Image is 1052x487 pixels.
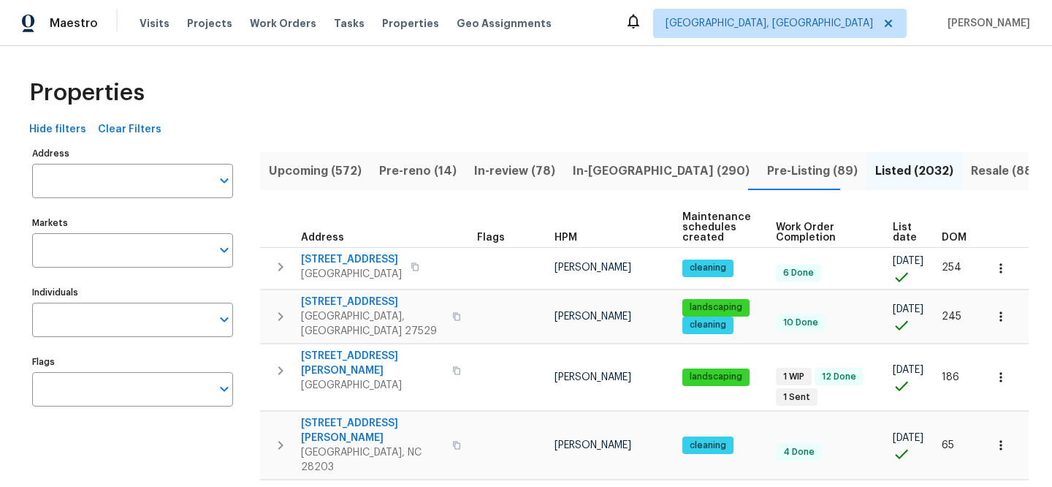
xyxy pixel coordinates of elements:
[301,378,443,393] span: [GEOGRAPHIC_DATA]
[379,161,457,181] span: Pre-reno (14)
[301,445,443,475] span: [GEOGRAPHIC_DATA], NC 28203
[942,263,961,273] span: 254
[214,309,235,330] button: Open
[301,349,443,378] span: [STREET_ADDRESS][PERSON_NAME]
[301,416,443,445] span: [STREET_ADDRESS][PERSON_NAME]
[666,16,873,31] span: [GEOGRAPHIC_DATA], [GEOGRAPHIC_DATA]
[554,372,631,382] span: [PERSON_NAME]
[29,86,145,100] span: Properties
[684,262,732,274] span: cleaning
[214,379,235,399] button: Open
[942,16,1030,31] span: [PERSON_NAME]
[684,319,732,331] span: cleaning
[816,371,862,383] span: 12 Done
[682,212,751,243] span: Maintenance schedules created
[32,288,233,297] label: Individuals
[92,116,167,143] button: Clear Filters
[50,16,98,31] span: Maestro
[777,317,824,329] span: 10 Done
[893,365,923,375] span: [DATE]
[684,371,748,383] span: landscaping
[301,252,402,267] span: [STREET_ADDRESS]
[554,233,577,243] span: HPM
[893,304,923,314] span: [DATE]
[777,371,810,383] span: 1 WIP
[457,16,552,31] span: Geo Assignments
[942,233,967,243] span: DOM
[301,267,402,282] span: [GEOGRAPHIC_DATA]
[875,161,953,181] span: Listed (2032)
[554,440,631,450] span: [PERSON_NAME]
[269,161,362,181] span: Upcoming (572)
[777,267,820,279] span: 6 Done
[776,222,868,243] span: Work Order Completion
[140,16,169,31] span: Visits
[942,440,954,450] span: 65
[98,121,161,139] span: Clear Filters
[214,240,235,260] button: Open
[301,295,443,309] span: [STREET_ADDRESS]
[32,149,233,158] label: Address
[942,372,959,382] span: 186
[382,16,439,31] span: Properties
[893,433,923,443] span: [DATE]
[684,301,748,314] span: landscaping
[684,439,732,452] span: cleaning
[187,16,232,31] span: Projects
[474,161,555,181] span: In-review (78)
[32,358,233,366] label: Flags
[573,161,750,181] span: In-[GEOGRAPHIC_DATA] (290)
[250,16,316,31] span: Work Orders
[893,222,917,243] span: List date
[942,312,961,322] span: 245
[554,263,631,273] span: [PERSON_NAME]
[477,233,505,243] span: Flags
[554,312,631,322] span: [PERSON_NAME]
[777,446,820,458] span: 4 Done
[767,161,858,181] span: Pre-Listing (89)
[32,219,233,227] label: Markets
[301,309,443,339] span: [GEOGRAPHIC_DATA], [GEOGRAPHIC_DATA] 27529
[214,170,235,191] button: Open
[777,391,816,404] span: 1 Sent
[334,18,365,29] span: Tasks
[301,233,344,243] span: Address
[23,116,92,143] button: Hide filters
[971,161,1045,181] span: Resale (888)
[893,256,923,266] span: [DATE]
[29,121,86,139] span: Hide filters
